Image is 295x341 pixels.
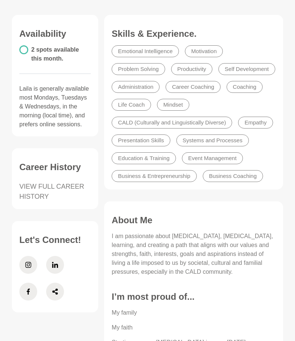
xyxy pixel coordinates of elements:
[42,278,68,305] a: Share
[19,182,91,202] a: VIEW FULL CAREER HISTORY
[19,162,91,173] h3: Career History
[31,46,79,62] span: 2 spots available this month.
[112,323,276,332] p: My faith
[19,234,91,246] h3: Let's Connect!
[112,308,276,317] p: My family
[112,291,276,302] h3: I’m most proud of...
[19,84,91,129] p: Laila is generally available most Mondays, Tuesdays & Wednesdays, in the morning (local time), an...
[112,215,276,226] h3: About Me
[15,251,42,278] a: Instagram
[112,232,276,276] p: I am passionate about [MEDICAL_DATA], [MEDICAL_DATA], learning, and creating a path that aligns w...
[42,251,68,278] a: LinkedIn
[112,28,276,39] h3: Skills & Experience.
[19,28,91,39] h3: Availability
[15,278,42,305] a: Facebook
